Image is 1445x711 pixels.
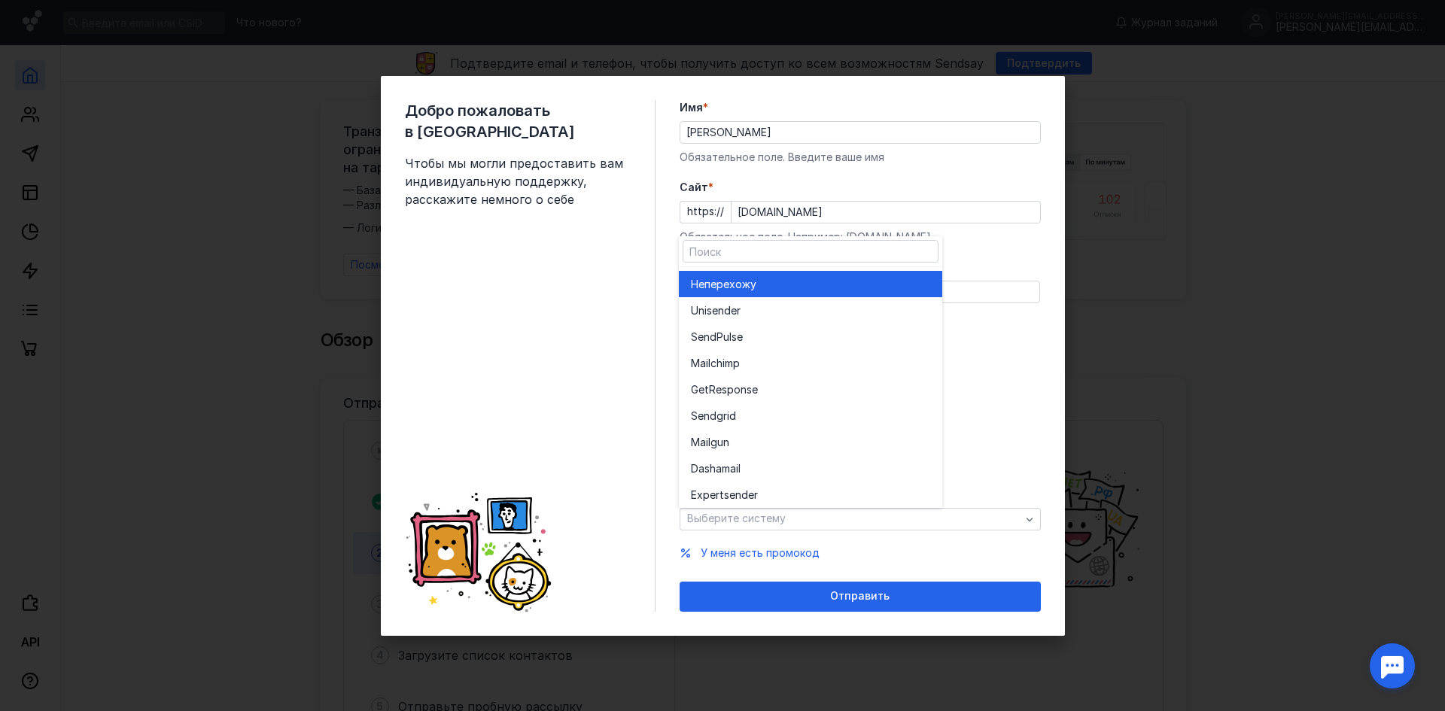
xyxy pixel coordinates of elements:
span: SendPuls [691,330,737,345]
button: Dashamail [679,455,942,482]
span: Чтобы мы могли предоставить вам индивидуальную поддержку, расскажите немного о себе [405,154,631,208]
span: У меня есть промокод [701,546,820,559]
span: gun [710,435,729,450]
button: GetResponse [679,376,942,403]
span: Имя [680,100,703,115]
button: Unisender [679,297,942,324]
span: Добро пожаловать в [GEOGRAPHIC_DATA] [405,100,631,142]
span: Не [691,277,704,292]
button: SendPulse [679,324,942,350]
span: Выберите систему [687,512,786,524]
button: Отправить [680,582,1041,612]
button: Неперехожу [679,271,942,297]
button: У меня есть промокод [701,545,820,561]
button: Mailchimp [679,350,942,376]
span: pertsender [703,488,758,503]
button: Выберите систему [680,508,1041,530]
span: Отправить [830,590,890,603]
span: Dashamai [691,461,738,476]
span: e [737,330,743,345]
span: p [733,356,740,371]
span: G [691,382,698,397]
span: id [727,409,736,424]
span: l [738,461,741,476]
span: Unisende [691,303,737,318]
button: Sendgrid [679,403,942,429]
button: Expertsender [679,482,942,508]
span: Cайт [680,180,708,195]
button: Mailgun [679,429,942,455]
div: Обязательное поле. Введите ваше имя [680,150,1041,165]
span: etResponse [698,382,758,397]
span: перехожу [704,277,756,292]
span: r [737,303,741,318]
span: Mail [691,435,710,450]
div: grid [679,267,942,508]
span: Mailchim [691,356,733,371]
span: Sendgr [691,409,727,424]
span: Ex [691,488,703,503]
input: Поиск [683,241,938,262]
div: Обязательное поле. Например: [DOMAIN_NAME] [680,229,1041,245]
